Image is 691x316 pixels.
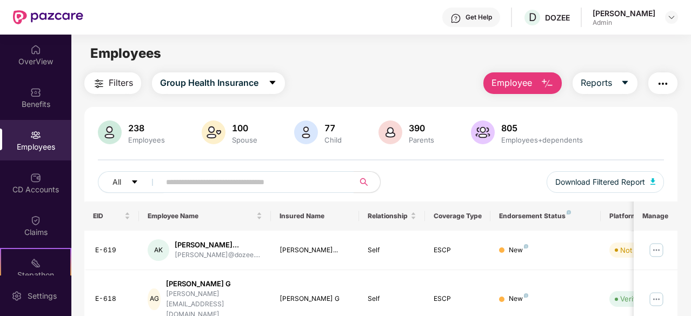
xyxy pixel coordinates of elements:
img: svg+xml;base64,PHN2ZyBpZD0iRHJvcGRvd24tMzJ4MzIiIHhtbG5zPSJodHRwOi8vd3d3LnczLm9yZy8yMDAwL3N2ZyIgd2... [667,13,676,22]
th: Insured Name [271,201,359,231]
img: manageButton [648,241,665,259]
span: Employees [90,45,161,61]
img: svg+xml;base64,PHN2ZyBpZD0iQmVuZWZpdHMiIHhtbG5zPSJodHRwOi8vd3d3LnczLm9yZy8yMDAwL3N2ZyIgd2lkdGg9Ij... [30,87,41,98]
button: Employee [483,72,562,94]
img: svg+xml;base64,PHN2ZyB4bWxucz0iaHR0cDovL3d3dy53My5vcmcvMjAwMC9zdmciIHdpZHRoPSIyNCIgaGVpZ2h0PSIyNC... [656,77,669,90]
button: search [354,171,381,193]
img: manageButton [648,291,665,308]
div: 805 [499,123,585,133]
span: Employee [491,76,532,90]
span: Download Filtered Report [555,176,645,188]
span: Relationship [368,212,408,220]
span: EID [93,212,123,220]
div: Employees+dependents [499,136,585,144]
img: svg+xml;base64,PHN2ZyBpZD0iRW1wbG95ZWVzIiB4bWxucz0iaHR0cDovL3d3dy53My5vcmcvMjAwMC9zdmciIHdpZHRoPS... [30,130,41,140]
div: [PERSON_NAME] [593,8,655,18]
div: [PERSON_NAME]@dozee.... [175,250,260,260]
div: [PERSON_NAME] G [280,294,350,304]
div: 77 [322,123,344,133]
img: svg+xml;base64,PHN2ZyB4bWxucz0iaHR0cDovL3d3dy53My5vcmcvMjAwMC9zdmciIHdpZHRoPSI4IiBoZWlnaHQ9IjgiIH... [524,244,528,248]
div: AG [148,288,160,310]
th: Manage [634,201,677,231]
button: Download Filtered Report [547,171,665,193]
div: [PERSON_NAME]... [280,245,350,256]
button: Reportscaret-down [573,72,637,94]
span: caret-down [621,78,629,88]
div: [PERSON_NAME] G [166,279,262,289]
div: Self [368,294,416,304]
div: E-618 [95,294,131,304]
img: svg+xml;base64,PHN2ZyB4bWxucz0iaHR0cDovL3d3dy53My5vcmcvMjAwMC9zdmciIHdpZHRoPSIyMSIgaGVpZ2h0PSIyMC... [30,258,41,268]
img: svg+xml;base64,PHN2ZyB4bWxucz0iaHR0cDovL3d3dy53My5vcmcvMjAwMC9zdmciIHhtbG5zOnhsaW5rPSJodHRwOi8vd3... [541,77,554,90]
img: svg+xml;base64,PHN2ZyB4bWxucz0iaHR0cDovL3d3dy53My5vcmcvMjAwMC9zdmciIHhtbG5zOnhsaW5rPSJodHRwOi8vd3... [202,120,225,144]
div: Self [368,245,416,256]
img: svg+xml;base64,PHN2ZyB4bWxucz0iaHR0cDovL3d3dy53My5vcmcvMjAwMC9zdmciIHhtbG5zOnhsaW5rPSJodHRwOi8vd3... [650,178,656,185]
img: svg+xml;base64,PHN2ZyBpZD0iQ2xhaW0iIHhtbG5zPSJodHRwOi8vd3d3LnczLm9yZy8yMDAwL3N2ZyIgd2lkdGg9IjIwIi... [30,215,41,226]
img: svg+xml;base64,PHN2ZyB4bWxucz0iaHR0cDovL3d3dy53My5vcmcvMjAwMC9zdmciIHhtbG5zOnhsaW5rPSJodHRwOi8vd3... [294,120,318,144]
th: Coverage Type [425,201,491,231]
div: Spouse [230,136,260,144]
span: D [529,11,536,24]
span: Filters [109,76,133,90]
div: 238 [126,123,167,133]
span: caret-down [131,178,138,187]
div: ESCP [434,294,482,304]
img: svg+xml;base64,PHN2ZyB4bWxucz0iaHR0cDovL3d3dy53My5vcmcvMjAwMC9zdmciIHdpZHRoPSI4IiBoZWlnaHQ9IjgiIH... [567,210,571,214]
th: EID [84,201,139,231]
img: svg+xml;base64,PHN2ZyBpZD0iQ0RfQWNjb3VudHMiIGRhdGEtbmFtZT0iQ0QgQWNjb3VudHMiIHhtbG5zPSJodHRwOi8vd3... [30,172,41,183]
div: 100 [230,123,260,133]
div: Employees [126,136,167,144]
div: ESCP [434,245,482,256]
div: Not Verified [620,245,660,256]
div: Admin [593,18,655,27]
div: Child [322,136,344,144]
th: Relationship [359,201,425,231]
div: Parents [407,136,436,144]
button: Filters [84,72,141,94]
div: Endorsement Status [499,212,592,220]
span: caret-down [268,78,277,88]
div: AK [148,239,169,261]
div: New [509,245,528,256]
img: svg+xml;base64,PHN2ZyB4bWxucz0iaHR0cDovL3d3dy53My5vcmcvMjAwMC9zdmciIHhtbG5zOnhsaW5rPSJodHRwOi8vd3... [471,120,495,144]
div: DOZEE [545,12,570,23]
div: New [509,294,528,304]
div: E-619 [95,245,131,256]
img: svg+xml;base64,PHN2ZyB4bWxucz0iaHR0cDovL3d3dy53My5vcmcvMjAwMC9zdmciIHhtbG5zOnhsaW5rPSJodHRwOi8vd3... [98,120,122,144]
span: All [112,176,121,188]
span: Group Health Insurance [160,76,258,90]
img: svg+xml;base64,PHN2ZyB4bWxucz0iaHR0cDovL3d3dy53My5vcmcvMjAwMC9zdmciIHdpZHRoPSI4IiBoZWlnaHQ9IjgiIH... [524,293,528,298]
th: Employee Name [139,201,271,231]
div: [PERSON_NAME]... [175,240,260,250]
div: 390 [407,123,436,133]
div: Platform Status [609,212,669,220]
span: search [354,178,375,186]
img: svg+xml;base64,PHN2ZyB4bWxucz0iaHR0cDovL3d3dy53My5vcmcvMjAwMC9zdmciIHdpZHRoPSIyNCIgaGVpZ2h0PSIyNC... [92,77,105,90]
img: New Pazcare Logo [13,10,83,24]
span: Reports [581,76,612,90]
div: Verified [620,293,646,304]
span: Employee Name [148,212,254,220]
img: svg+xml;base64,PHN2ZyBpZD0iSG9tZSIgeG1sbnM9Imh0dHA6Ly93d3cudzMub3JnLzIwMDAvc3ZnIiB3aWR0aD0iMjAiIG... [30,44,41,55]
div: Get Help [466,13,492,22]
img: svg+xml;base64,PHN2ZyBpZD0iSGVscC0zMngzMiIgeG1sbnM9Imh0dHA6Ly93d3cudzMub3JnLzIwMDAvc3ZnIiB3aWR0aD... [450,13,461,24]
img: svg+xml;base64,PHN2ZyBpZD0iU2V0dGluZy0yMHgyMCIgeG1sbnM9Imh0dHA6Ly93d3cudzMub3JnLzIwMDAvc3ZnIiB3aW... [11,291,22,301]
img: svg+xml;base64,PHN2ZyB4bWxucz0iaHR0cDovL3d3dy53My5vcmcvMjAwMC9zdmciIHhtbG5zOnhsaW5rPSJodHRwOi8vd3... [378,120,402,144]
button: Group Health Insurancecaret-down [152,72,285,94]
button: Allcaret-down [98,171,164,193]
div: Settings [24,291,60,301]
div: Stepathon [1,270,70,280]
